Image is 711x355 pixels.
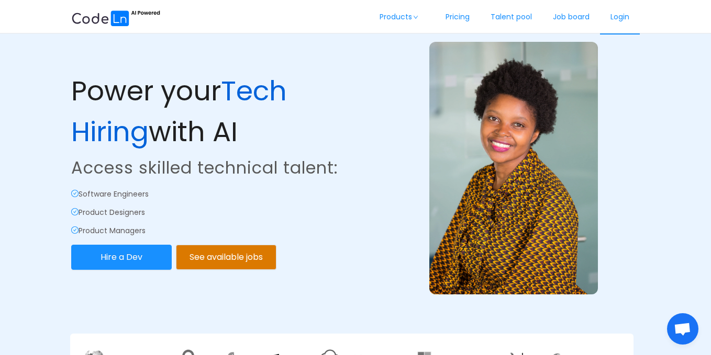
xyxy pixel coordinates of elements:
img: ai.87e98a1d.svg [71,9,160,26]
span: Tech Hiring [71,72,287,151]
i: icon: check-circle [71,208,79,215]
p: Software Engineers [71,189,353,200]
button: Hire a Dev [71,245,172,270]
i: icon: check-circle [71,226,79,234]
i: icon: down [413,15,419,20]
img: example [429,42,598,294]
p: Product Designers [71,207,353,218]
p: Power your with AI [71,71,353,152]
p: Product Managers [71,225,353,236]
button: See available jobs [176,245,276,270]
a: Open chat [667,313,698,345]
p: Access skilled technical talent: [71,155,353,180]
i: icon: check-circle [71,190,79,197]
